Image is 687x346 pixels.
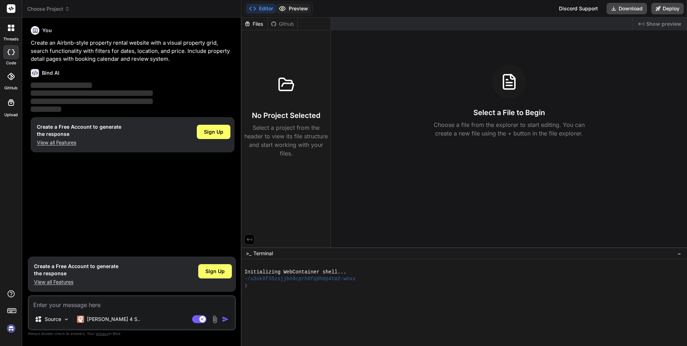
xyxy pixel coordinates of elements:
[651,3,684,14] button: Deploy
[276,4,311,14] button: Preview
[473,108,545,118] h3: Select a File to Begin
[37,123,121,138] h1: Create a Free Account to generate the response
[429,120,589,138] p: Choose a file from the explorer to start editing. You can create a new file using the + button in...
[31,39,234,63] p: Create an Airbnb-style property rental website with a visual property grid, search functionality ...
[246,4,276,14] button: Editor
[28,330,236,337] p: Always double-check its answers. Your in Bind
[244,276,355,282] span: ~/u3uk0f35zsjjbn9cprh6fq9h0p4tm2-wnxx
[63,316,69,322] img: Pick Models
[27,5,70,13] span: Choose Project
[31,107,61,112] span: ‌
[252,110,320,120] h3: No Project Selected
[45,316,61,323] p: Source
[204,128,223,135] span: Sign Up
[246,250,251,257] span: >_
[244,123,328,158] p: Select a project from the header to view its file structure and start working with your files.
[268,20,297,28] div: Github
[6,60,16,66] label: code
[96,331,109,336] span: privacy
[31,99,153,104] span: ‌
[4,112,18,118] label: Upload
[211,315,219,323] img: attachment
[606,3,647,14] button: Download
[244,282,247,289] span: ❯
[37,139,121,146] p: View all Features
[677,250,681,257] span: −
[4,85,18,91] label: GitHub
[253,250,273,257] span: Terminal
[34,278,118,286] p: View all Features
[31,83,92,88] span: ‌
[34,263,118,277] h1: Create a Free Account to generate the response
[222,316,229,323] img: icon
[3,36,19,42] label: threads
[244,269,346,276] span: Initializing WebContainer shell...
[77,316,84,323] img: Claude 4 Sonnet
[646,20,681,28] span: Show preview
[5,322,17,335] img: signin
[87,316,140,323] p: [PERSON_NAME] 4 S..
[42,69,59,76] h6: Bind AI
[205,268,225,275] span: Sign Up
[676,248,683,259] button: −
[555,3,602,14] div: Discord Support
[31,90,153,96] span: ‌
[242,20,268,28] div: Files
[42,27,52,34] h6: You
